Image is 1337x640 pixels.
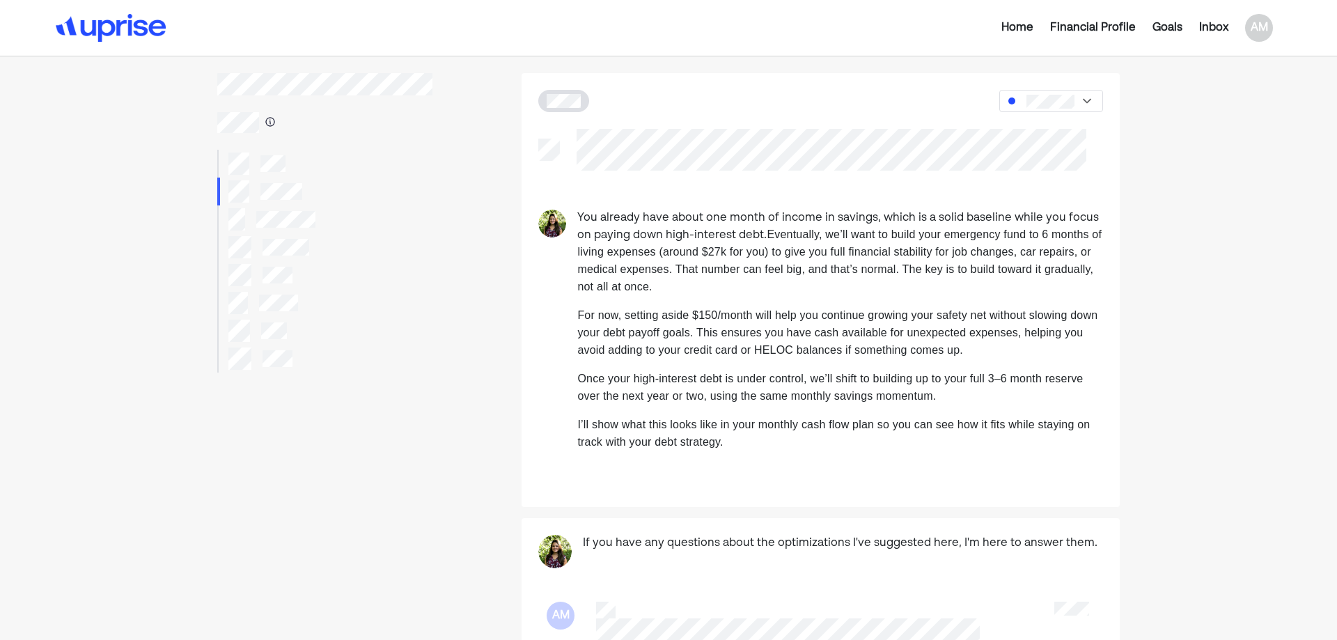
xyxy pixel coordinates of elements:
[577,309,1097,356] span: For now, setting aside $150/month will help you continue growing your safety net without slowing ...
[583,535,1097,553] pre: If you have any questions about the optimizations I've suggested here, I'm here to answer them.
[577,228,1102,292] span: Eventually, we’ll want to build your emergency fund to 6 months of living expenses (around $27k f...
[577,210,1103,296] p: You already have about one month of income in savings, which is a solid baseline while you focus ...
[1199,19,1228,36] div: Inbox
[547,602,574,630] div: AM
[577,419,1090,448] span: I’ll show what this looks like in your monthly cash flow plan so you can see how it fits while st...
[1050,19,1136,36] div: Financial Profile
[1245,14,1273,42] div: AM
[577,373,1083,402] span: Once your high-interest debt is under control, we’ll shift to building up to your full 3–6 month ...
[1001,19,1033,36] div: Home
[1152,19,1182,36] div: Goals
